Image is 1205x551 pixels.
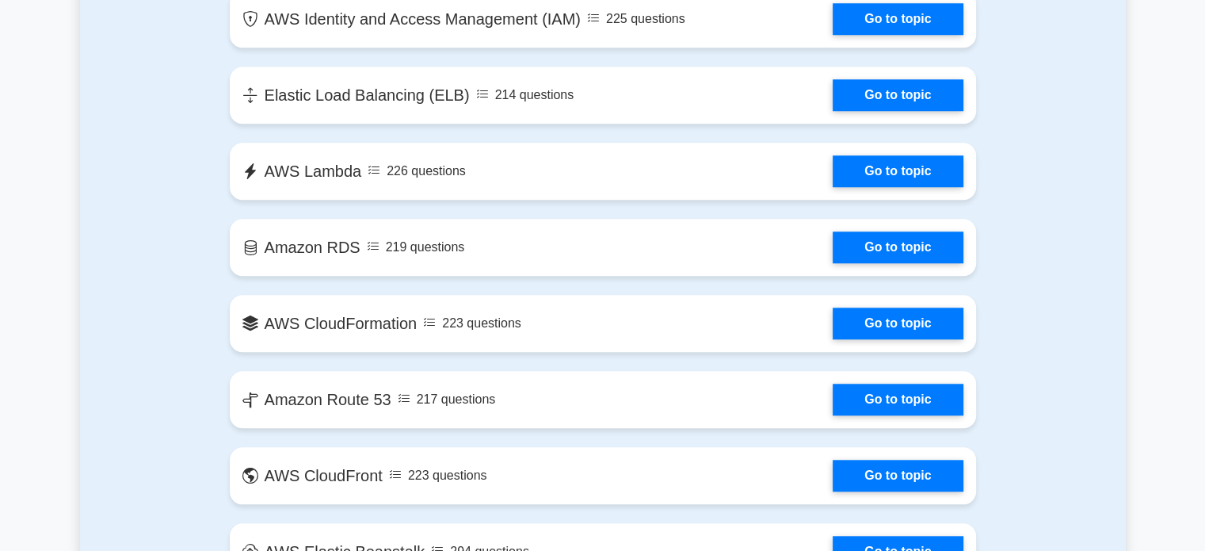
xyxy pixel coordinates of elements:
[833,308,963,339] a: Go to topic
[833,3,963,35] a: Go to topic
[833,384,963,415] a: Go to topic
[833,460,963,492] a: Go to topic
[833,155,963,187] a: Go to topic
[833,79,963,111] a: Go to topic
[833,231,963,263] a: Go to topic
